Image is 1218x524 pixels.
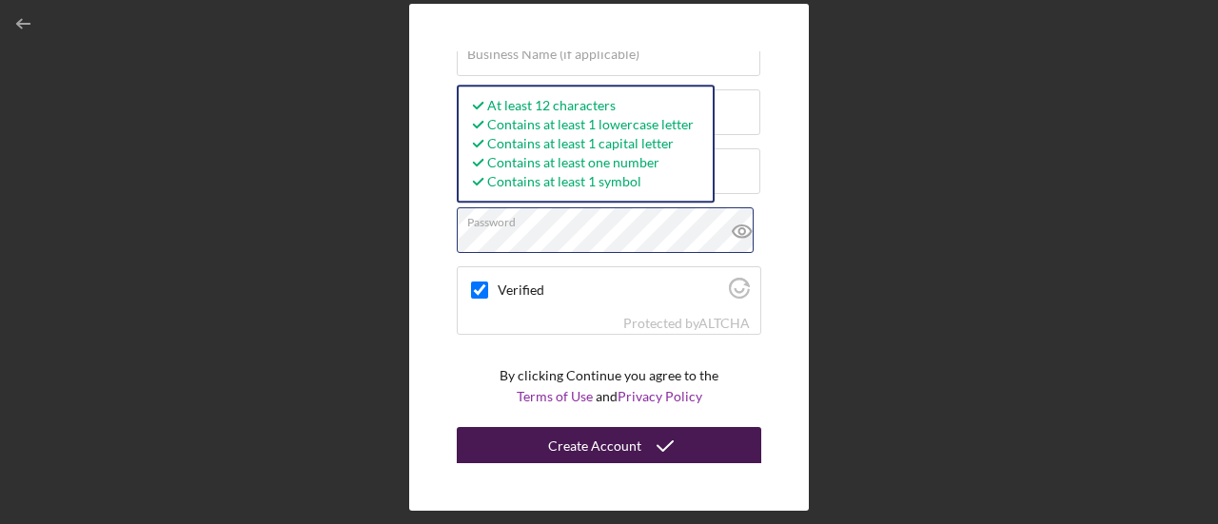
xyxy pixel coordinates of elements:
label: Business Name (if applicable) [467,47,639,62]
button: Create Account [457,427,761,465]
p: By clicking Continue you agree to the and [500,365,718,408]
a: Terms of Use [517,388,593,404]
div: Contains at least 1 lowercase letter [468,115,694,134]
div: At least 12 characters [468,96,694,115]
a: Visit Altcha.org [698,315,750,331]
label: Password [467,208,760,229]
a: Privacy Policy [618,388,702,404]
label: Verified [498,282,723,298]
div: Protected by [623,316,750,331]
div: Contains at least 1 capital letter [468,134,694,153]
a: Visit Altcha.org [729,285,750,301]
div: Contains at least one number [468,153,694,172]
div: Create Account [548,427,641,465]
div: Contains at least 1 symbol [468,172,694,191]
